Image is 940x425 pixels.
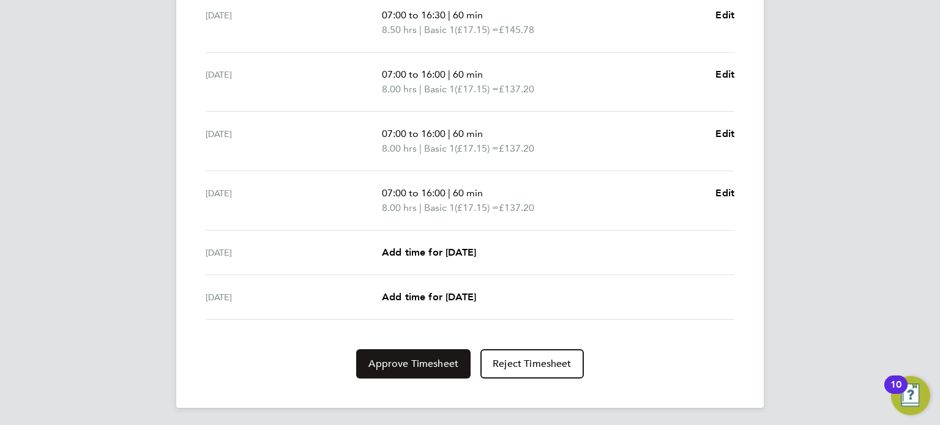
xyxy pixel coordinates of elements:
[419,24,422,35] span: |
[715,187,734,199] span: Edit
[206,67,382,97] div: [DATE]
[382,9,446,21] span: 07:00 to 16:30
[424,82,455,97] span: Basic 1
[453,128,483,139] span: 60 min
[455,83,499,95] span: (£17.15) =
[382,291,476,303] span: Add time for [DATE]
[368,358,458,370] span: Approve Timesheet
[891,376,930,415] button: Open Resource Center, 10 new notifications
[206,245,382,260] div: [DATE]
[206,127,382,156] div: [DATE]
[424,201,455,215] span: Basic 1
[499,83,534,95] span: £137.20
[382,68,446,80] span: 07:00 to 16:00
[715,128,734,139] span: Edit
[356,349,471,379] button: Approve Timesheet
[448,68,450,80] span: |
[480,349,584,379] button: Reject Timesheet
[453,68,483,80] span: 60 min
[206,8,382,37] div: [DATE]
[493,358,572,370] span: Reject Timesheet
[715,9,734,21] span: Edit
[382,128,446,139] span: 07:00 to 16:00
[419,202,422,213] span: |
[499,142,534,154] span: £137.20
[382,83,417,95] span: 8.00 hrs
[419,142,422,154] span: |
[424,141,455,156] span: Basic 1
[382,187,446,199] span: 07:00 to 16:00
[448,128,450,139] span: |
[715,127,734,141] a: Edit
[715,186,734,201] a: Edit
[424,23,455,37] span: Basic 1
[206,290,382,305] div: [DATE]
[453,187,483,199] span: 60 min
[499,24,534,35] span: £145.78
[453,9,483,21] span: 60 min
[499,202,534,213] span: £137.20
[455,142,499,154] span: (£17.15) =
[382,290,476,305] a: Add time for [DATE]
[206,186,382,215] div: [DATE]
[715,68,734,80] span: Edit
[455,202,499,213] span: (£17.15) =
[448,187,450,199] span: |
[419,83,422,95] span: |
[715,67,734,82] a: Edit
[382,24,417,35] span: 8.50 hrs
[382,202,417,213] span: 8.00 hrs
[382,246,476,258] span: Add time for [DATE]
[715,8,734,23] a: Edit
[448,9,450,21] span: |
[382,142,417,154] span: 8.00 hrs
[382,245,476,260] a: Add time for [DATE]
[455,24,499,35] span: (£17.15) =
[890,385,901,401] div: 10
